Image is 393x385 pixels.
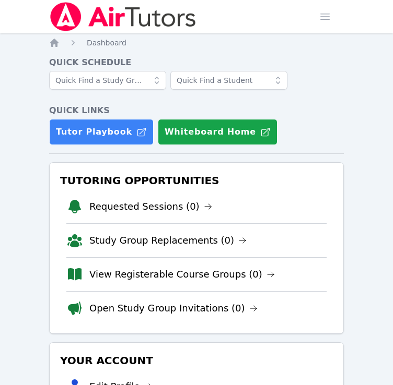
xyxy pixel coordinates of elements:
[49,71,166,90] input: Quick Find a Study Group
[89,199,212,214] a: Requested Sessions (0)
[89,301,258,316] a: Open Study Group Invitations (0)
[58,171,335,190] h3: Tutoring Opportunities
[89,233,247,248] a: Study Group Replacements (0)
[49,104,344,117] h4: Quick Links
[49,119,154,145] a: Tutor Playbook
[49,38,344,48] nav: Breadcrumb
[49,56,344,69] h4: Quick Schedule
[58,351,335,370] h3: Your Account
[87,38,126,48] a: Dashboard
[170,71,287,90] input: Quick Find a Student
[87,39,126,47] span: Dashboard
[49,2,197,31] img: Air Tutors
[158,119,278,145] button: Whiteboard Home
[89,267,275,282] a: View Registerable Course Groups (0)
